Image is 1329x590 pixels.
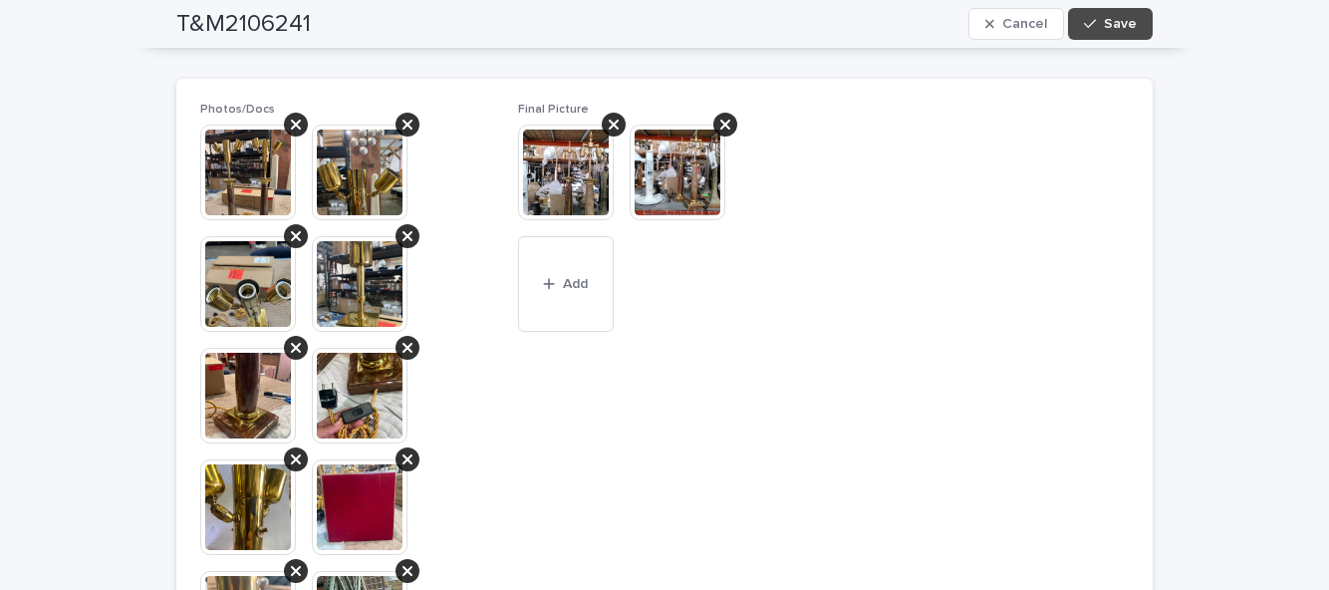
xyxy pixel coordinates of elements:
[176,10,311,39] h2: T&M2106241
[200,104,275,116] span: Photos/Docs
[1002,17,1047,31] span: Cancel
[1068,8,1153,40] button: Save
[518,104,589,116] span: Final Picture
[1104,17,1137,31] span: Save
[968,8,1064,40] button: Cancel
[518,236,614,332] button: Add
[563,277,588,291] span: Add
